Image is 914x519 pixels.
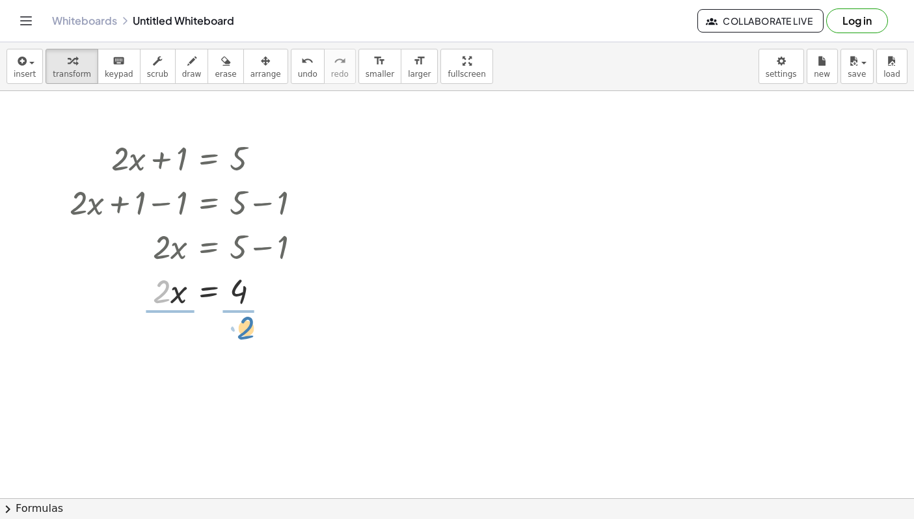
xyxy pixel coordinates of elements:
span: draw [182,70,202,79]
span: erase [215,70,236,79]
a: Whiteboards [52,14,117,27]
span: Collaborate Live [708,15,813,27]
i: format_size [373,53,386,69]
button: transform [46,49,98,84]
button: arrange [243,49,288,84]
span: load [883,70,900,79]
span: fullscreen [448,70,485,79]
i: keyboard [113,53,125,69]
span: arrange [250,70,281,79]
span: redo [331,70,349,79]
button: redoredo [324,49,356,84]
button: insert [7,49,43,84]
button: save [840,49,874,84]
button: new [807,49,838,84]
i: redo [334,53,346,69]
span: larger [408,70,431,79]
span: new [814,70,830,79]
button: Log in [826,8,888,33]
span: settings [766,70,797,79]
span: undo [298,70,317,79]
button: format_sizesmaller [358,49,401,84]
button: erase [208,49,243,84]
button: draw [175,49,209,84]
button: load [876,49,907,84]
i: format_size [413,53,425,69]
button: fullscreen [440,49,492,84]
i: undo [301,53,314,69]
button: Toggle navigation [16,10,36,31]
span: save [848,70,866,79]
span: smaller [366,70,394,79]
button: Collaborate Live [697,9,824,33]
span: insert [14,70,36,79]
button: keyboardkeypad [98,49,141,84]
span: scrub [147,70,168,79]
span: keypad [105,70,133,79]
button: settings [759,49,804,84]
button: undoundo [291,49,325,84]
button: scrub [140,49,176,84]
span: transform [53,70,91,79]
button: format_sizelarger [401,49,438,84]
